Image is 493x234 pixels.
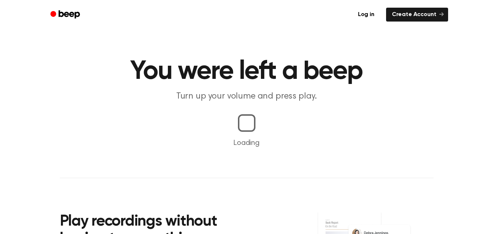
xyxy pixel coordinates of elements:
a: Create Account [386,8,448,22]
a: Log in [351,6,382,23]
a: Beep [45,8,86,22]
h1: You were left a beep [60,58,434,85]
p: Loading [9,138,484,149]
p: Turn up your volume and press play. [107,91,387,103]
